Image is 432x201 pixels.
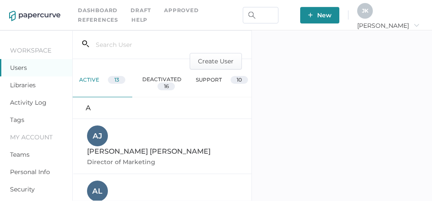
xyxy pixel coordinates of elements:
span: 10 [237,76,242,83]
button: New [300,7,339,23]
div: deactivated [132,69,192,97]
input: Search User [89,36,201,53]
a: Libraries [10,81,36,89]
div: help [131,15,147,25]
span: 16 [164,83,169,89]
a: Users [10,64,27,72]
span: A J [93,132,102,140]
button: Create User [190,53,242,69]
span: New [308,7,332,23]
div: support [192,69,251,97]
a: Activity Log [10,99,47,106]
img: search.bf03fe8b.svg [248,12,255,19]
span: Director of Marketing [87,158,157,166]
a: Teams [10,151,30,158]
input: Search Workspace [243,7,278,23]
a: Tags [10,116,24,124]
img: papercurve-logo-colour.7244d18c.svg [9,11,60,21]
span: [PERSON_NAME] [357,22,419,30]
span: [PERSON_NAME] [PERSON_NAME] [87,147,211,155]
span: A L [92,187,102,195]
a: Personal Info [10,168,50,176]
i: search_left [82,40,89,47]
a: Security [10,185,35,193]
div: active [73,69,132,97]
a: Approved [164,6,198,15]
a: Dashboard [78,6,117,15]
a: Create User [190,56,242,65]
i: arrow_right [413,22,419,28]
span: J K [362,7,368,14]
span: Create User [198,53,234,69]
img: plus-white.e19ec114.svg [308,13,313,17]
span: 13 [114,76,119,83]
div: A [73,97,252,119]
a: Draft [131,6,151,15]
a: AJ[PERSON_NAME] [PERSON_NAME]Director of Marketing [73,119,252,174]
a: References [78,15,118,25]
